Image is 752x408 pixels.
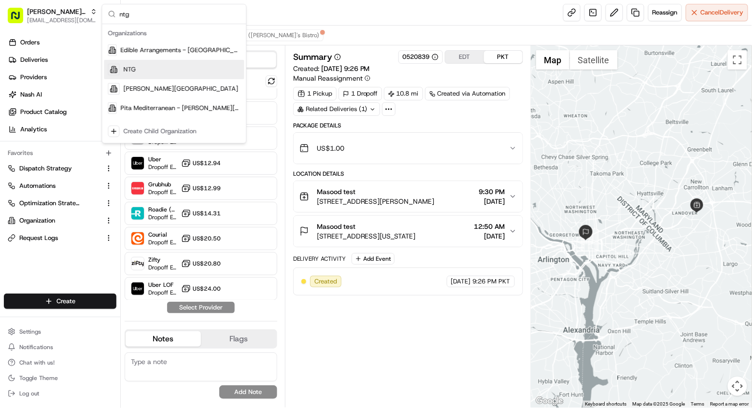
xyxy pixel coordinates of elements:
[27,7,86,16] span: [PERSON_NAME]'s Bistro
[710,401,749,407] a: Report a map error
[317,222,355,231] span: Masood test
[181,259,221,268] button: US$20.80
[19,216,55,225] span: Organization
[19,343,53,351] span: Notifications
[8,164,101,173] a: Dispatch Strategy
[148,181,177,188] span: Grubhub
[293,255,346,263] div: Delivery Activity
[10,216,17,224] div: 📗
[193,235,221,242] span: US$20.50
[19,328,41,336] span: Settings
[701,8,744,17] span: Cancel Delivery
[25,61,159,71] input: Clear
[85,175,105,183] span: [DATE]
[20,38,40,47] span: Orders
[4,145,116,161] div: Favorites
[19,374,58,382] span: Toggle Theme
[148,281,177,289] span: Uber LOF
[534,395,566,408] img: Google
[6,211,78,228] a: 📗Knowledge Base
[181,234,221,243] button: US$20.50
[4,325,116,338] button: Settings
[445,51,484,63] button: EDT
[148,239,177,246] span: Dropoff ETA -
[20,125,47,134] span: Analytics
[4,213,116,228] button: Organization
[294,133,523,164] button: US$1.00
[585,401,627,408] button: Keyboard shortcuts
[4,122,120,137] a: Analytics
[80,149,84,156] span: •
[4,104,120,120] a: Product Catalog
[19,182,56,190] span: Automations
[648,4,682,21] button: Reassign
[4,294,116,309] button: Create
[148,213,177,221] span: Dropoff ETA -
[201,331,276,347] button: Flags
[68,238,117,246] a: Powered byPylon
[293,122,523,129] div: Package Details
[19,164,72,173] span: Dispatch Strategy
[293,87,337,100] div: 1 Pickup
[104,26,244,41] div: Organizations
[728,377,747,396] button: Map camera controls
[196,31,319,39] span: Internal Provider - ([PERSON_NAME]'s Bistro)
[474,222,505,231] span: 12:50 AM
[317,231,416,241] span: [STREET_ADDRESS][US_STATE]
[4,340,116,354] button: Notifications
[124,65,136,74] span: NTG
[30,149,78,156] span: [PERSON_NAME]
[728,50,747,70] button: Toggle fullscreen view
[193,260,221,267] span: US$20.80
[384,87,423,100] div: 10.8 mi
[479,187,505,197] span: 9:30 PM
[570,50,618,70] button: Show satellite imagery
[10,91,27,109] img: 1736555255976-a54dd68f-1ca7-489b-9aae-adbdc363a1c4
[148,264,177,271] span: Dropoff ETA 3 hours
[10,166,25,181] img: Masood Aslam
[148,231,177,239] span: Courial
[8,182,101,190] a: Automations
[82,216,89,224] div: 💻
[314,277,337,286] span: Created
[633,401,685,407] span: Map data ©2025 Google
[8,216,101,225] a: Organization
[126,331,201,347] button: Notes
[691,401,705,407] a: Terms (opens in new tab)
[193,285,221,293] span: US$24.00
[293,73,370,83] button: Manual Reassignment
[20,108,67,116] span: Product Catalog
[148,163,177,171] span: Dropoff ETA 53 minutes
[150,123,176,134] button: See all
[148,256,177,264] span: Zifty
[293,102,380,116] div: Related Deliveries (1)
[96,239,117,246] span: Pylon
[181,209,221,218] button: US$14.31
[294,181,523,212] button: Masood test[STREET_ADDRESS][PERSON_NAME]9:30 PM[DATE]
[164,94,176,106] button: Start new chat
[19,390,39,397] span: Log out
[317,187,355,197] span: Masood test
[293,73,363,83] span: Manual Reassignment
[4,196,116,211] button: Optimization Strategy
[294,216,523,247] button: Masood test[STREET_ADDRESS][US_STATE]12:50 AM[DATE]
[10,9,29,28] img: Nash
[80,175,84,183] span: •
[181,284,221,294] button: US$24.00
[4,4,100,27] button: [PERSON_NAME]'s Bistro[EMAIL_ADDRESS][DOMAIN_NAME]
[8,234,101,242] a: Request Logs
[321,64,370,73] span: [DATE] 9:26 PM
[293,53,332,61] h3: Summary
[425,87,510,100] a: Created via Automation
[4,87,120,102] a: Nash AI
[403,53,439,61] div: 0520839
[8,199,101,208] a: Optimization Strategy
[293,170,523,178] div: Location Details
[193,159,221,167] span: US$12.94
[4,70,120,85] a: Providers
[148,188,177,196] span: Dropoff ETA 38 minutes
[474,231,505,241] span: [DATE]
[148,155,177,163] span: Uber
[352,253,395,265] button: Add Event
